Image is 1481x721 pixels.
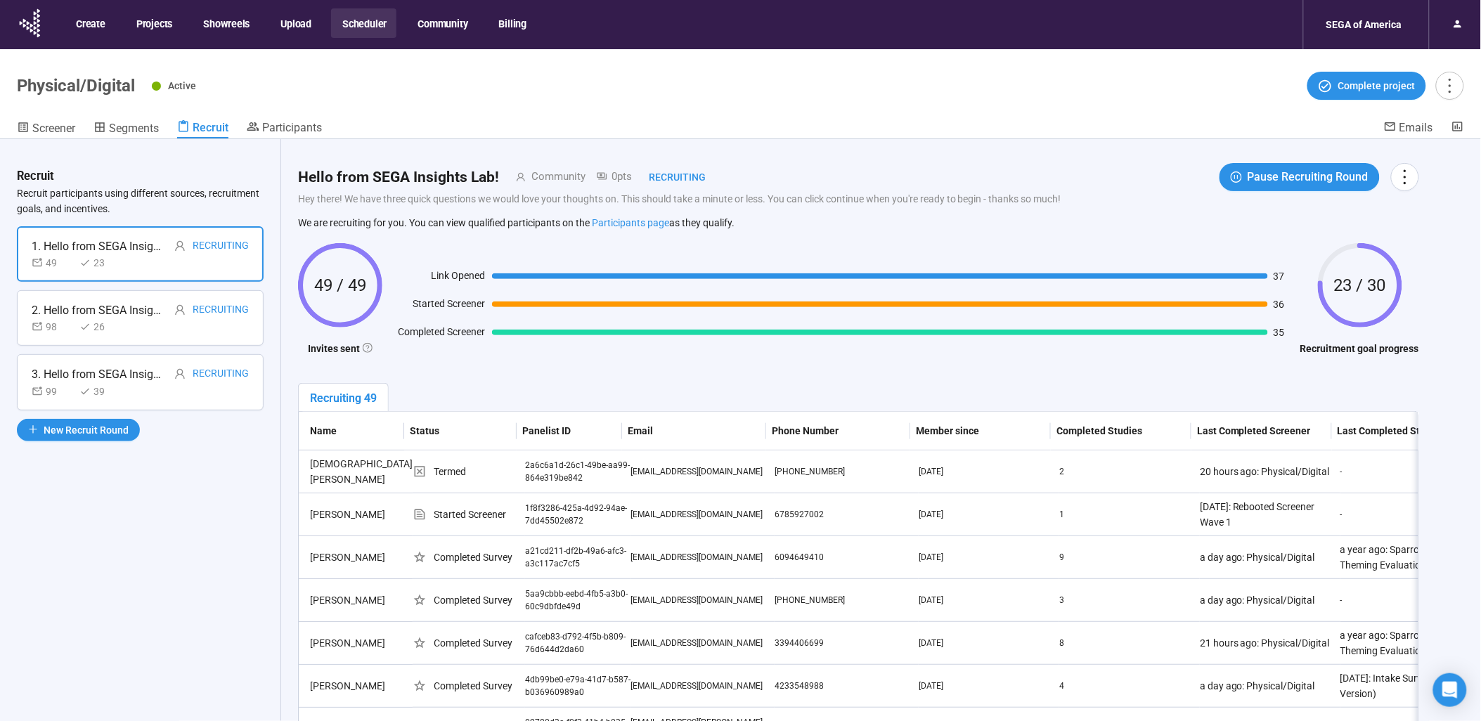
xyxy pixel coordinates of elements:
button: pause-circlePause Recruiting Round [1220,163,1380,191]
div: [DATE] [919,508,1059,521]
th: Last Completed Screener [1191,412,1332,450]
div: a year ago: Sparrow Pirate Theming Evaluation [1340,542,1481,573]
div: - [1340,594,1481,607]
p: Hey there! We have three quick questions we would love your thoughts on. This should take a minut... [298,191,1419,207]
div: [EMAIL_ADDRESS][DOMAIN_NAME] [630,680,775,693]
div: [PHONE_NUMBER] [775,594,919,607]
div: Completed Screener [389,324,485,345]
div: 26 [79,319,122,334]
button: more [1391,163,1419,191]
div: Recruiting [193,301,249,319]
span: 49 / 49 [298,277,382,294]
button: more [1436,72,1464,100]
button: plusNew Recruit Round [17,419,140,441]
div: 4 [1059,680,1200,693]
a: Emails [1384,120,1433,137]
div: [DATE] [919,551,1059,564]
span: New Recruit Round [44,422,129,438]
span: more [1440,76,1459,95]
div: 4233548988 [775,680,919,693]
button: Create [65,8,115,38]
div: a21cd211-df2b-49a6-afc3-a3c117ac7cf5 [525,545,630,571]
span: 37 [1274,271,1293,281]
span: Complete project [1338,78,1416,93]
div: 8 [1059,637,1200,650]
div: Community [526,169,586,186]
div: SEGA of America [1318,11,1411,38]
div: Open Intercom Messenger [1433,673,1467,707]
div: Link Opened [389,268,485,289]
span: user [174,240,186,252]
th: Panelist ID [517,412,622,450]
th: Last Completed Study [1332,412,1473,450]
div: 39 [79,384,122,399]
div: 21 hours ago: Physical/Digital [1200,635,1340,651]
div: Completed Survey [413,592,525,608]
span: user [174,304,186,316]
div: Started Screener [413,507,525,522]
div: 0pts [586,169,632,186]
div: - [1340,508,1481,521]
div: a day ago: Physical/Digital [1200,550,1340,565]
div: 98 [32,319,74,334]
button: Showreels [192,8,259,38]
th: Member since [910,412,1051,450]
div: [DEMOGRAPHIC_DATA][PERSON_NAME] [304,456,413,487]
div: 49 [32,255,74,271]
div: 3394406699 [775,637,919,650]
span: pause-circle [1231,171,1242,183]
div: [PERSON_NAME] [304,550,413,565]
div: a year ago: Sparrow Pirate Theming Evaluation [1340,628,1481,658]
p: Recruit participants using different sources, recruitment goals, and incentives. [17,186,264,216]
div: 2a6c6a1d-26c1-49be-aa99-864e319be842 [525,459,630,486]
span: Active [168,80,196,91]
span: Recruit [193,121,228,134]
a: Participants [247,120,322,137]
span: Pause Recruiting Round [1248,168,1369,186]
button: Community [406,8,477,38]
div: Recruiting [632,169,706,185]
span: plus [28,424,38,434]
div: 6785927002 [775,508,919,521]
div: [PHONE_NUMBER] [775,465,919,479]
div: 3 [1059,594,1200,607]
a: Participants page [592,217,669,228]
div: [DATE] [919,594,1059,607]
div: 5aa9cbbb-eebd-4fb5-a3b0-60c9dbfde49d [525,587,630,614]
button: Scheduler [331,8,396,38]
h3: Recruit [17,167,54,186]
span: Emails [1399,121,1433,134]
div: [PERSON_NAME] [304,507,413,522]
h1: Physical/Digital [17,76,135,96]
div: [DATE]: Intake Survey (Final Version) [1340,670,1481,701]
span: Participants [262,121,322,134]
span: user [499,172,526,182]
div: 20 hours ago: Physical/Digital [1200,464,1340,479]
span: more [1395,167,1414,186]
button: Complete project [1307,72,1426,100]
button: Upload [269,8,321,38]
div: 1. Hello from SEGA Insights Lab! [32,238,165,255]
div: - [1340,465,1481,479]
div: Completed Survey [413,550,525,565]
div: [PERSON_NAME] [304,678,413,694]
div: Started Screener [389,296,485,317]
button: Billing [488,8,537,38]
div: 3. Hello from SEGA Insights Lab! [32,365,165,383]
div: a day ago: Physical/Digital [1200,678,1340,694]
div: [EMAIL_ADDRESS][DOMAIN_NAME] [630,551,775,564]
span: Screener [32,122,75,135]
div: [EMAIL_ADDRESS][DOMAIN_NAME] [630,508,775,521]
th: Email [622,412,766,450]
div: [PERSON_NAME] [304,592,413,608]
h4: Invites sent [298,341,382,356]
div: [DATE] [919,465,1059,479]
div: Completed Survey [413,678,525,694]
div: [DATE] [919,680,1059,693]
th: Phone Number [766,412,910,450]
span: 35 [1274,327,1293,337]
div: 2 [1059,465,1200,479]
div: Recruiting [193,238,249,255]
div: 6094649410 [775,551,919,564]
div: a day ago: Physical/Digital [1200,592,1340,608]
